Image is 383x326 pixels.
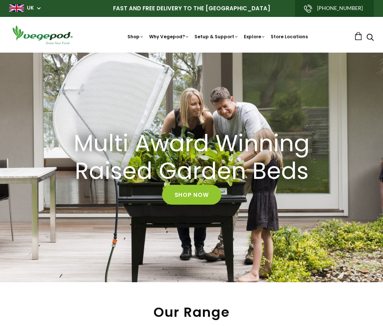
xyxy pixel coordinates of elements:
a: Shop Now [162,185,221,205]
a: UK [27,4,34,12]
img: Vegepod [9,24,75,45]
a: Setup & Support [194,33,239,40]
a: Store Locations [271,33,308,40]
h2: Our Range [9,304,374,320]
a: Multi Award Winning Raised Garden Beds [38,130,345,185]
a: Shop [127,33,144,40]
a: Search [366,34,374,42]
a: Why Vegepod? [149,33,189,40]
img: gb_large.png [9,4,24,12]
a: Explore [244,33,266,40]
